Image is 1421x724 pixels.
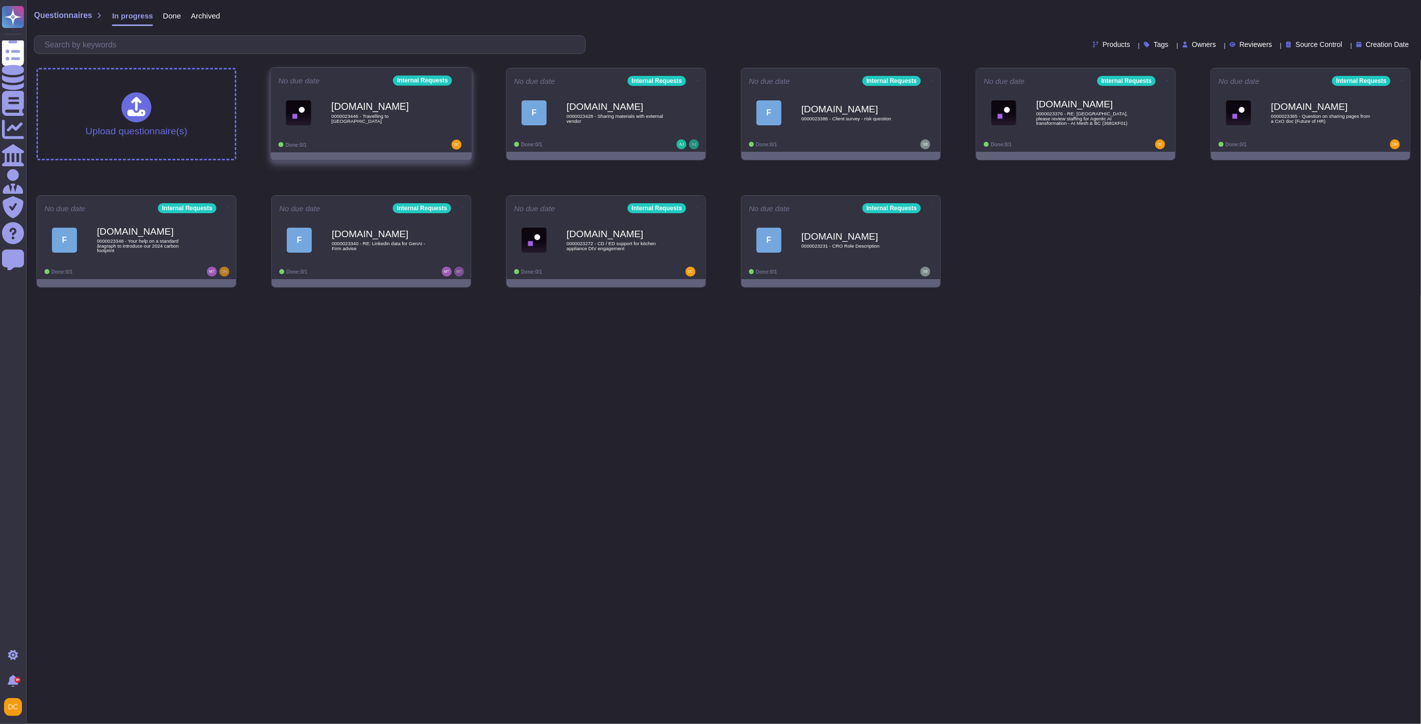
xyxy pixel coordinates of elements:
span: Reviewers [1240,41,1272,48]
span: Done [163,12,181,19]
img: Logo [286,100,311,125]
span: 0000023428 - Sharing materials with external vendor [567,114,667,123]
img: user [920,139,930,149]
span: Done: 0/1 [756,142,777,147]
span: Tags [1154,41,1169,48]
span: No due date [514,77,555,85]
span: 0000023272 - CD / ED support for kitchen appliance DtV engagement [567,241,667,251]
img: user [452,140,462,150]
b: [DOMAIN_NAME] [567,229,667,239]
span: No due date [749,77,790,85]
div: F [52,228,77,253]
div: F [756,100,781,125]
img: user [677,139,687,149]
img: Logo [522,228,547,253]
span: 0000023446 - Travelling to [GEOGRAPHIC_DATA] [331,114,432,123]
div: Internal Requests [393,203,451,213]
img: user [920,267,930,277]
span: No due date [279,205,320,212]
span: No due date [44,205,85,212]
img: Logo [1226,100,1251,125]
b: [DOMAIN_NAME] [332,229,432,239]
b: [DOMAIN_NAME] [567,102,667,111]
span: Done: 0/1 [991,142,1012,147]
img: user [219,267,229,277]
div: F [522,100,547,125]
span: Creation Date [1366,41,1409,48]
span: 0000023365 - Question on sharing pages from a CxO doc (Future of HR) [1271,114,1371,123]
span: No due date [984,77,1025,85]
span: 0000023340 - RE: Linkedin data for GenAI - Firm advise [332,241,432,251]
span: 0000023386 - Client survey - risk question [801,116,901,121]
span: Done: 0/1 [286,269,307,275]
span: Source Control [1296,41,1342,48]
span: No due date [749,205,790,212]
span: Done: 0/1 [756,269,777,275]
div: Internal Requests [862,76,921,86]
span: 0000023348 - Your help on a standard âragraph to introduce our 2024 carbon footprint [97,239,197,253]
span: Archived [191,12,220,19]
img: user [442,267,452,277]
img: user [686,267,696,277]
span: Done: 0/1 [51,269,72,275]
b: [DOMAIN_NAME] [1271,102,1371,111]
img: Logo [991,100,1016,125]
div: Internal Requests [862,203,921,213]
span: Owners [1192,41,1216,48]
b: [DOMAIN_NAME] [97,227,197,236]
img: user [1390,139,1400,149]
span: No due date [278,77,320,84]
b: [DOMAIN_NAME] [801,104,901,114]
input: Search by keywords [39,36,585,53]
div: Internal Requests [1332,76,1391,86]
img: user [4,698,22,716]
div: 9+ [14,677,20,683]
span: Done: 0/1 [1226,142,1247,147]
div: Internal Requests [628,76,686,86]
img: user [207,267,217,277]
button: user [2,696,29,718]
span: 0000023376 - RE: [GEOGRAPHIC_DATA], please review staffing for Agentic AI transformation - AI Mes... [1036,111,1136,126]
span: In progress [112,12,153,19]
b: [DOMAIN_NAME] [1036,99,1136,109]
span: Done: 0/1 [521,269,542,275]
div: Internal Requests [628,203,686,213]
div: Internal Requests [158,203,216,213]
div: F [756,228,781,253]
img: user [689,139,699,149]
span: Questionnaires [34,11,92,19]
div: Internal Requests [1097,76,1156,86]
div: Internal Requests [393,75,452,85]
span: No due date [1219,77,1260,85]
span: No due date [514,205,555,212]
img: user [1155,139,1165,149]
b: [DOMAIN_NAME] [331,102,432,111]
span: Products [1103,41,1130,48]
div: F [287,228,312,253]
span: Done: 0/1 [521,142,542,147]
span: 0000023231 - CRO Role Description [801,244,901,249]
img: user [454,267,464,277]
div: Upload questionnaire(s) [85,92,187,136]
b: [DOMAIN_NAME] [801,232,901,241]
span: Done: 0/1 [285,142,307,147]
